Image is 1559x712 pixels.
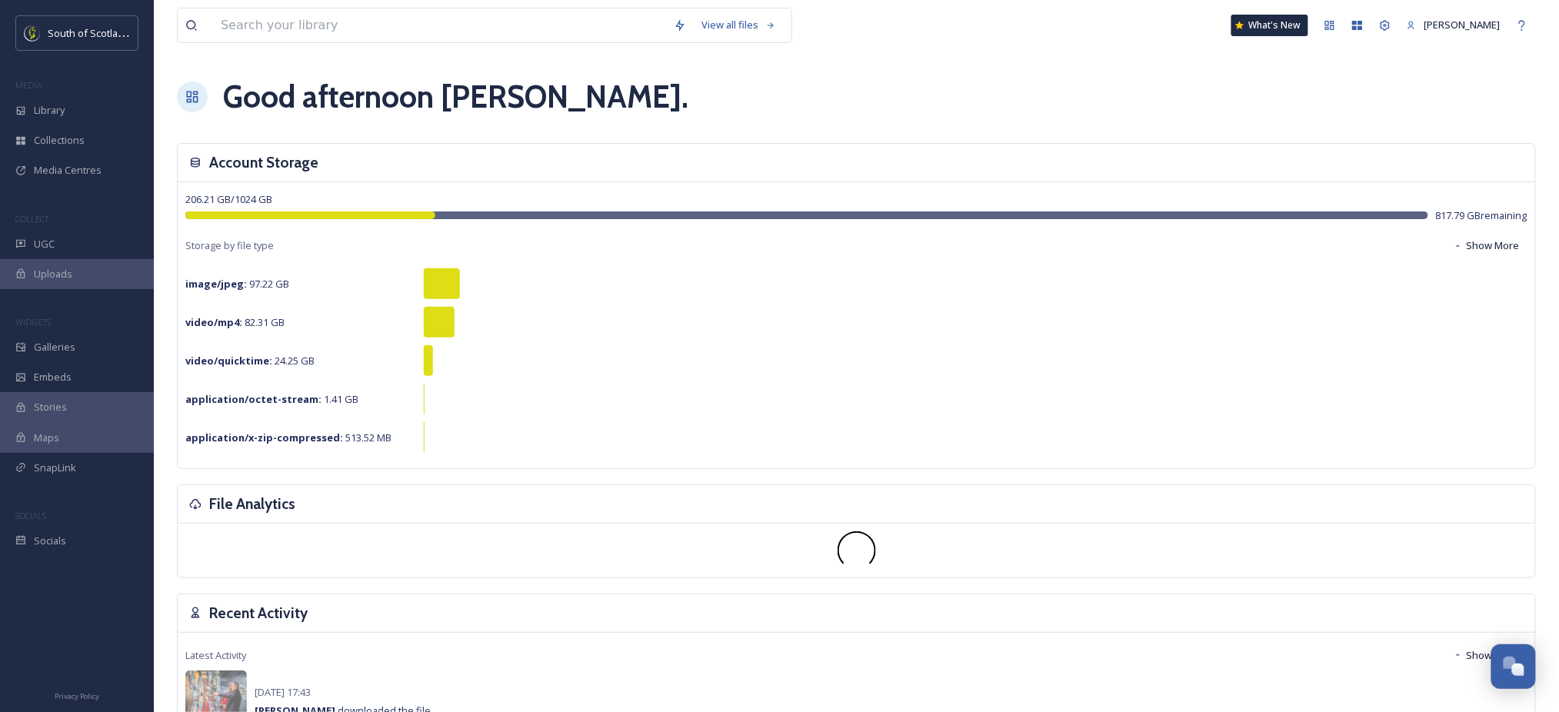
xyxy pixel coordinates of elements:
span: Stories [34,400,67,414]
span: Privacy Policy [55,691,99,701]
span: [DATE] 17:43 [255,685,311,699]
strong: application/x-zip-compressed : [185,431,343,444]
a: [PERSON_NAME] [1399,10,1508,40]
span: MEDIA [15,79,42,91]
span: 82.31 GB [185,315,285,329]
strong: video/quicktime : [185,354,272,368]
h3: Account Storage [209,151,318,174]
h3: Recent Activity [209,602,308,624]
span: Uploads [34,267,72,281]
span: 513.52 MB [185,431,391,444]
span: Latest Activity [185,648,246,663]
span: Embeds [34,370,72,384]
input: Search your library [213,8,666,42]
span: Storage by file type [185,238,274,253]
span: South of Scotland Destination Alliance [48,25,223,40]
span: 1.41 GB [185,392,358,406]
button: Open Chat [1491,644,1536,689]
a: View all files [694,10,784,40]
span: WIDGETS [15,316,51,328]
span: 97.22 GB [185,277,289,291]
span: COLLECT [15,213,48,225]
a: What's New [1231,15,1308,36]
span: 206.21 GB / 1024 GB [185,192,272,206]
span: SnapLink [34,461,76,475]
a: Privacy Policy [55,686,99,704]
span: 817.79 GB remaining [1436,208,1527,223]
span: Socials [34,534,66,548]
img: images.jpeg [25,25,40,41]
span: [PERSON_NAME] [1424,18,1501,32]
span: Library [34,103,65,118]
h3: File Analytics [209,493,295,515]
strong: video/mp4 : [185,315,242,329]
strong: image/jpeg : [185,277,247,291]
button: Show More [1446,231,1527,261]
span: UGC [34,237,55,251]
span: Maps [34,431,59,445]
strong: application/octet-stream : [185,392,321,406]
h1: Good afternoon [PERSON_NAME] . [223,74,688,120]
button: Show More [1446,640,1527,670]
span: Collections [34,133,85,148]
span: Media Centres [34,163,102,178]
span: Galleries [34,340,75,354]
span: 24.25 GB [185,354,315,368]
span: SOCIALS [15,510,46,521]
